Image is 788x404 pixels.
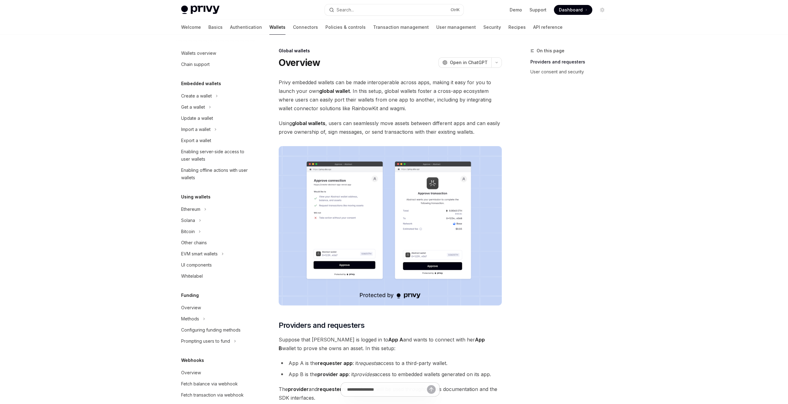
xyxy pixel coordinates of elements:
div: Solana [181,217,195,224]
em: requests [358,360,378,366]
a: Enabling server-side access to user wallets [176,146,255,165]
a: Fetch transaction via webhook [176,389,255,401]
a: Update a wallet [176,113,255,124]
a: Connectors [293,20,318,35]
span: Ctrl K [451,7,460,12]
div: Other chains [181,239,207,246]
div: Ethereum [181,206,200,213]
a: Support [529,7,546,13]
a: User management [436,20,476,35]
a: Basics [208,20,223,35]
a: UI components [176,259,255,271]
div: Chain support [181,61,210,68]
span: Privy embedded wallets can be made interoperable across apps, making it easy for you to launch yo... [279,78,502,113]
div: Overview [181,369,201,376]
a: Authentication [230,20,262,35]
h5: Embedded wallets [181,80,221,87]
span: Providers and requesters [279,320,365,330]
a: API reference [533,20,563,35]
div: Update a wallet [181,115,213,122]
a: Dashboard [554,5,592,15]
div: Whitelabel [181,272,203,280]
div: Methods [181,315,199,323]
h5: Webhooks [181,357,204,364]
a: Providers and requesters [530,57,612,67]
a: Export a wallet [176,135,255,146]
span: Using , users can seamlessly move assets between different apps and can easily prove ownership of... [279,119,502,136]
span: Suppose that [PERSON_NAME] is logged in to and wants to connect with her wallet to prove she owns... [279,335,502,353]
h1: Overview [279,57,320,68]
div: Import a wallet [181,126,211,133]
button: Toggle dark mode [597,5,607,15]
a: Overview [176,302,255,313]
li: App A is the : it access to a third-party wallet. [279,359,502,367]
div: Fetch balance via webhook [181,380,238,388]
h5: Using wallets [181,193,211,201]
button: Send message [427,385,436,394]
div: Get a wallet [181,103,205,111]
a: Demo [510,7,522,13]
a: Fetch balance via webhook [176,378,255,389]
span: Open in ChatGPT [450,59,488,66]
div: Enabling server-side access to user wallets [181,148,252,163]
a: Security [483,20,501,35]
span: On this page [537,47,564,54]
div: Global wallets [279,48,502,54]
a: Configuring funding methods [176,324,255,336]
a: Chain support [176,59,255,70]
button: Search...CtrlK [325,4,464,15]
div: Wallets overview [181,50,216,57]
div: Prompting users to fund [181,337,230,345]
img: images/Crossapp.png [279,146,502,306]
strong: provider app [317,371,349,377]
strong: global wallet [319,88,350,94]
a: Transaction management [373,20,429,35]
li: App B is the : it access to embedded wallets generated on its app. [279,370,502,379]
a: Wallets overview [176,48,255,59]
div: Overview [181,304,201,311]
div: EVM smart wallets [181,250,218,258]
div: Export a wallet [181,137,211,144]
div: UI components [181,261,212,269]
button: Open in ChatGPT [438,57,491,68]
em: provides [354,371,374,377]
a: Recipes [508,20,526,35]
a: Whitelabel [176,271,255,282]
img: light logo [181,6,220,14]
div: Create a wallet [181,92,212,100]
strong: App A [388,337,403,343]
a: Policies & controls [325,20,366,35]
div: Configuring funding methods [181,326,241,334]
strong: requester app [318,360,353,366]
div: Bitcoin [181,228,195,235]
a: Enabling offline actions with user wallets [176,165,255,183]
div: Fetch transaction via webhook [181,391,244,399]
a: Overview [176,367,255,378]
a: Welcome [181,20,201,35]
strong: App B [279,337,485,351]
div: Search... [337,6,354,14]
a: Wallets [269,20,285,35]
div: Enabling offline actions with user wallets [181,167,252,181]
h5: Funding [181,292,199,299]
strong: global wallets [292,120,325,126]
a: Other chains [176,237,255,248]
a: User consent and security [530,67,612,77]
span: Dashboard [559,7,583,13]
